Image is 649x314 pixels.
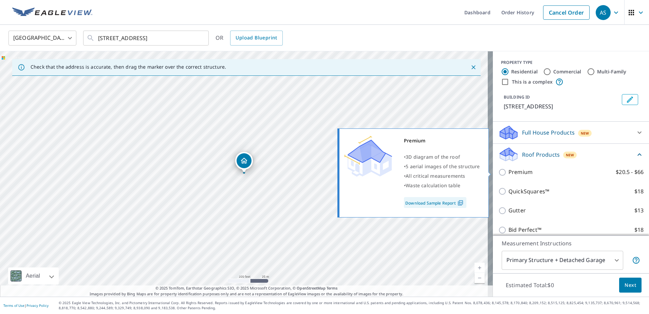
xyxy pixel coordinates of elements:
input: Search by address or latitude-longitude [98,29,195,48]
span: 5 aerial images of the structure [406,163,480,170]
a: Privacy Policy [26,303,49,308]
p: Estimated Total: $0 [500,278,559,293]
button: Edit building 1 [622,94,638,105]
a: Terms [327,285,338,291]
a: Upload Blueprint [230,31,282,46]
div: PROPERTY TYPE [501,59,641,66]
p: BUILDING ID [504,94,530,100]
div: AS [596,5,611,20]
p: $18 [634,226,644,234]
p: Premium [508,168,533,176]
span: Waste calculation table [406,182,460,189]
label: This is a complex [512,78,553,85]
div: [GEOGRAPHIC_DATA] [8,29,76,48]
p: Full House Products [522,128,575,137]
p: $18 [634,187,644,196]
span: Next [625,281,636,290]
p: [STREET_ADDRESS] [504,102,619,110]
div: Primary Structure + Detached Garage [502,251,623,270]
img: EV Logo [12,7,92,18]
img: Pdf Icon [456,200,465,206]
span: New [566,152,574,158]
span: Your report will include the primary structure and a detached garage if one exists. [632,256,640,264]
label: Multi-Family [597,68,627,75]
span: Upload Blueprint [236,34,277,42]
div: Roof ProductsNew [498,146,644,162]
div: Full House ProductsNew [498,124,644,141]
a: Current Level 18, Zoom In [475,263,485,273]
p: © 2025 Eagle View Technologies, Inc. and Pictometry International Corp. All Rights Reserved. Repo... [59,300,646,311]
p: Roof Products [522,151,560,159]
p: | [3,303,49,308]
div: • [404,171,480,181]
div: • [404,181,480,190]
p: $13 [634,206,644,215]
div: Aerial [24,267,42,284]
p: Gutter [508,206,526,215]
p: QuickSquares™ [508,187,549,196]
label: Residential [511,68,538,75]
span: All critical measurements [406,173,465,179]
p: Measurement Instructions [502,239,640,247]
p: Check that the address is accurate, then drag the marker over the correct structure. [31,64,226,70]
div: • [404,162,480,171]
div: Premium [404,136,480,145]
button: Close [469,63,478,72]
span: New [581,130,589,136]
div: Aerial [8,267,59,284]
img: Premium [345,136,392,177]
a: OpenStreetMap [297,285,325,291]
a: Current Level 18, Zoom Out [475,273,485,283]
div: OR [216,31,283,46]
span: 3D diagram of the roof [406,154,460,160]
p: $20.5 - $66 [616,168,644,176]
div: • [404,152,480,162]
label: Commercial [553,68,581,75]
div: Dropped pin, building 1, Residential property, 8509 Blossom Ln Louisville, KY 40242 [235,152,253,173]
a: Download Sample Report [404,197,466,208]
button: Next [619,278,642,293]
span: © 2025 TomTom, Earthstar Geographics SIO, © 2025 Microsoft Corporation, © [155,285,338,291]
a: Terms of Use [3,303,24,308]
p: Bid Perfect™ [508,226,541,234]
a: Cancel Order [543,5,590,20]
